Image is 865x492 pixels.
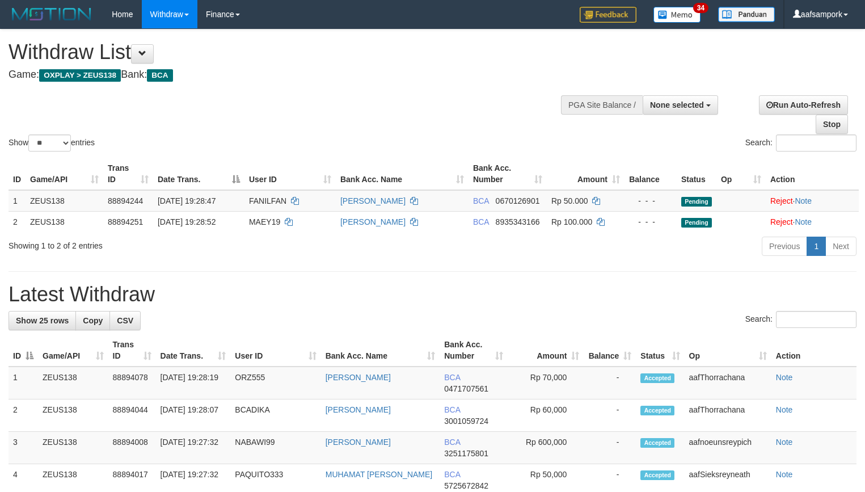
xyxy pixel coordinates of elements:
[249,196,286,205] span: FANILFAN
[640,406,674,415] span: Accepted
[9,367,38,400] td: 1
[108,400,156,432] td: 88894044
[640,373,674,383] span: Accepted
[156,400,231,432] td: [DATE] 19:28:07
[766,211,859,232] td: ·
[681,197,712,207] span: Pending
[9,211,26,232] td: 2
[444,470,460,479] span: BCA
[9,283,856,306] h1: Latest Withdraw
[547,158,625,190] th: Amount: activate to sort column ascending
[718,7,775,22] img: panduan.png
[16,316,69,325] span: Show 25 rows
[685,432,771,464] td: aafnoeunsreypich
[496,196,540,205] span: Copy 0670126901 to clipboard
[795,217,812,226] a: Note
[444,384,488,393] span: Copy 0471707561 to clipboard
[108,196,143,205] span: 88894244
[685,334,771,367] th: Op: activate to sort column ascending
[38,367,108,400] td: ZEUS138
[340,217,406,226] a: [PERSON_NAME]
[795,196,812,205] a: Note
[771,334,856,367] th: Action
[249,217,280,226] span: MAEY19
[444,438,460,447] span: BCA
[326,438,391,447] a: [PERSON_NAME]
[147,69,172,82] span: BCA
[584,432,636,464] td: -
[685,400,771,432] td: aafThorrachana
[561,95,643,115] div: PGA Site Balance /
[681,218,712,228] span: Pending
[776,405,793,414] a: Note
[551,196,588,205] span: Rp 50.000
[156,367,231,400] td: [DATE] 19:28:19
[762,237,807,256] a: Previous
[340,196,406,205] a: [PERSON_NAME]
[9,158,26,190] th: ID
[496,217,540,226] span: Copy 8935343166 to clipboard
[444,373,460,382] span: BCA
[9,6,95,23] img: MOTION_logo.png
[109,311,141,330] a: CSV
[776,438,793,447] a: Note
[469,158,547,190] th: Bank Acc. Number: activate to sort column ascending
[643,95,718,115] button: None selected
[117,316,133,325] span: CSV
[693,3,708,13] span: 34
[444,405,460,414] span: BCA
[75,311,110,330] a: Copy
[336,158,469,190] th: Bank Acc. Name: activate to sort column ascending
[770,196,793,205] a: Reject
[9,134,95,152] label: Show entries
[766,158,859,190] th: Action
[38,432,108,464] td: ZEUS138
[816,115,848,134] a: Stop
[636,334,684,367] th: Status: activate to sort column ascending
[9,236,352,251] div: Showing 1 to 2 of 2 entries
[26,158,103,190] th: Game/API: activate to sort column ascending
[745,311,856,328] label: Search:
[326,405,391,414] a: [PERSON_NAME]
[108,367,156,400] td: 88894078
[9,311,76,330] a: Show 25 rows
[444,417,488,426] span: Copy 3001059724 to clipboard
[444,481,488,490] span: Copy 5725672842 to clipboard
[108,432,156,464] td: 88894008
[153,158,244,190] th: Date Trans.: activate to sort column descending
[653,7,701,23] img: Button%20Memo.svg
[759,95,848,115] a: Run Auto-Refresh
[9,432,38,464] td: 3
[625,158,677,190] th: Balance
[244,158,336,190] th: User ID: activate to sort column ascending
[685,367,771,400] td: aafThorrachana
[108,217,143,226] span: 88894251
[156,334,231,367] th: Date Trans.: activate to sort column ascending
[745,134,856,152] label: Search:
[83,316,103,325] span: Copy
[108,334,156,367] th: Trans ID: activate to sort column ascending
[156,432,231,464] td: [DATE] 19:27:32
[9,190,26,212] td: 1
[38,400,108,432] td: ZEUS138
[584,367,636,400] td: -
[326,373,391,382] a: [PERSON_NAME]
[508,432,584,464] td: Rp 600,000
[584,334,636,367] th: Balance: activate to sort column ascending
[584,400,636,432] td: -
[776,470,793,479] a: Note
[776,373,793,382] a: Note
[9,41,566,64] h1: Withdraw List
[629,195,672,207] div: - - -
[807,237,826,256] a: 1
[508,367,584,400] td: Rp 70,000
[158,196,216,205] span: [DATE] 19:28:47
[776,134,856,152] input: Search:
[650,100,704,110] span: None selected
[640,470,674,480] span: Accepted
[26,211,103,232] td: ZEUS138
[326,470,433,479] a: MUHAMAT [PERSON_NAME]
[230,432,320,464] td: NABAWI99
[766,190,859,212] td: ·
[230,400,320,432] td: BCADIKA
